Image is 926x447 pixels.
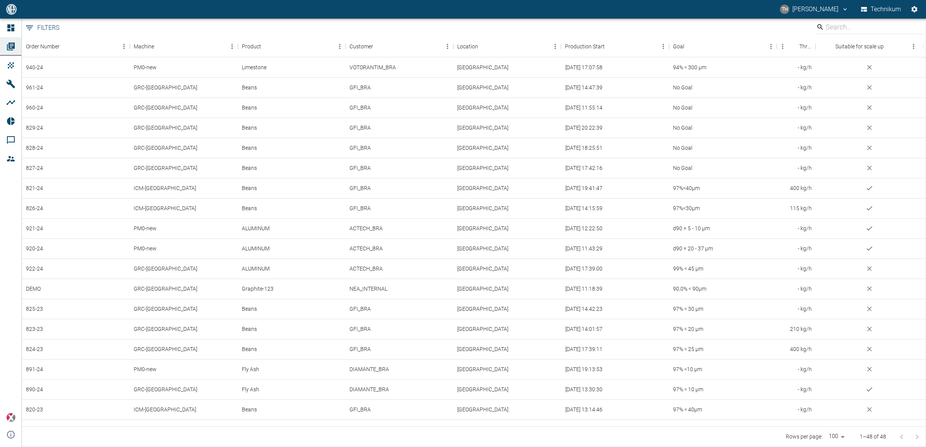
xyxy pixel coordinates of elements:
div: GFI_BRA [346,399,453,420]
div: 21.5.2024 - 14:01:57 [561,319,669,339]
div: GRC-Brazil [130,158,238,178]
div: Beans [238,178,346,198]
div: Beans [238,77,346,98]
div: ACTECH_BRA [346,218,453,238]
div: No Goal [669,98,777,118]
div: ICM-Brazil [130,399,238,420]
div: Brazil [453,158,561,178]
button: Sort [373,41,384,52]
div: - kg/h [777,98,816,118]
div: Brazil [453,238,561,259]
div: - kg/h [777,299,816,319]
div: Magnesium Oxide [238,420,346,440]
div: PM0-new [130,359,238,379]
div: 890-24 [22,379,130,399]
div: Beans [238,118,346,138]
div: Production Start [565,43,605,50]
div: DEMO [22,279,130,299]
div: - kg/h [777,218,816,238]
div: No Goal [669,118,777,138]
div: GFI_BRA [346,98,453,118]
div: Product [238,36,346,57]
div: Beans [238,98,346,118]
div: Machine [130,36,238,57]
div: d90 = 5 - 10 µm [669,218,777,238]
div: GRC-Brazil [130,379,238,399]
div: 821-24 [22,178,130,198]
p: Rows per page: [786,433,823,440]
div: 90%<45µm [669,420,777,440]
button: Sort [884,41,895,52]
div: - kg/h [777,118,816,138]
button: Menu [765,41,777,52]
div: Product [242,43,261,50]
div: GFI_BRA [346,77,453,98]
div: - kg/h [777,57,816,77]
button: Sort [788,41,799,52]
button: Menu [777,41,788,52]
div: Beans [238,399,346,420]
div: - kg/h [777,399,816,420]
div: 99% < 45 µm [669,259,777,279]
div: 10.7.2024 - 19:41:47 [561,178,669,198]
div: No Goal [669,158,777,178]
div: - kg/h [777,259,816,279]
div: - kg/h [777,138,816,158]
img: logo [5,4,17,14]
div: ACTECH_BRA [346,259,453,279]
div: 922-24 [22,259,130,279]
button: Sort [478,41,489,52]
div: Order Number [22,36,130,57]
div: 20.5.2024 - 17:39:11 [561,339,669,359]
div: 10.7.2024 - 14:15:59 [561,198,669,218]
div: 826-24 [22,198,130,218]
div: 97% <10 µm [669,359,777,379]
div: 921-24 [22,218,130,238]
button: Menu [334,41,346,52]
button: thomas.hosten@neuman-esser.de [779,2,850,16]
div: 820-23 [22,399,130,420]
button: Sort [261,41,272,52]
div: Brazil [453,138,561,158]
div: 97% < 20 µm [669,319,777,339]
button: Menu [657,41,669,52]
button: Settings [907,2,921,16]
div: 400 kg/h [777,339,816,359]
div: 100 [826,431,847,443]
div: GRC-Brazil [130,138,238,158]
div: RHI MAGNESITA_BRA [346,420,453,440]
div: Brazil [453,359,561,379]
div: - kg/h [777,77,816,98]
div: ALUMINUM [238,238,346,259]
div: d90 = 20 - 37 µm [669,238,777,259]
button: Menu [442,41,453,52]
div: GRC-Brazil [130,118,238,138]
button: Sort [684,41,695,52]
div: ALUMINUM [238,259,346,279]
div: 11.7.2024 - 18:25:51 [561,138,669,158]
div: 2.7.2024 - 11:43:29 [561,238,669,259]
div: Order Number [26,43,60,50]
div: 94% < 300 µm [669,57,777,77]
div: 90,0% < 90µm [669,279,777,299]
div: - kg/h [777,379,816,399]
div: 829-24 [22,118,130,138]
div: 97% < 40µm [669,399,777,420]
div: 824-23 [22,339,130,359]
button: Sort [154,41,165,52]
div: 24.5.2024 - 11:18:39 [561,279,669,299]
button: Sort [60,41,71,52]
div: 97% < 25 µm [669,339,777,359]
div: 19.6.2024 - 17:39:00 [561,259,669,279]
div: 6.5.2024 - 19:13:53 [561,359,669,379]
div: Fly Ash [238,379,346,399]
div: 12.7.2024 - 11:55:14 [561,98,669,118]
div: GRC-Brazil [130,98,238,118]
div: 97% < 10 µm [669,379,777,399]
div: Brazil [453,299,561,319]
div: ICM-Brazil [130,198,238,218]
div: PM0-new [130,238,238,259]
button: Show filters [24,21,61,35]
div: Limestone [238,57,346,77]
input: Search… [826,21,912,34]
